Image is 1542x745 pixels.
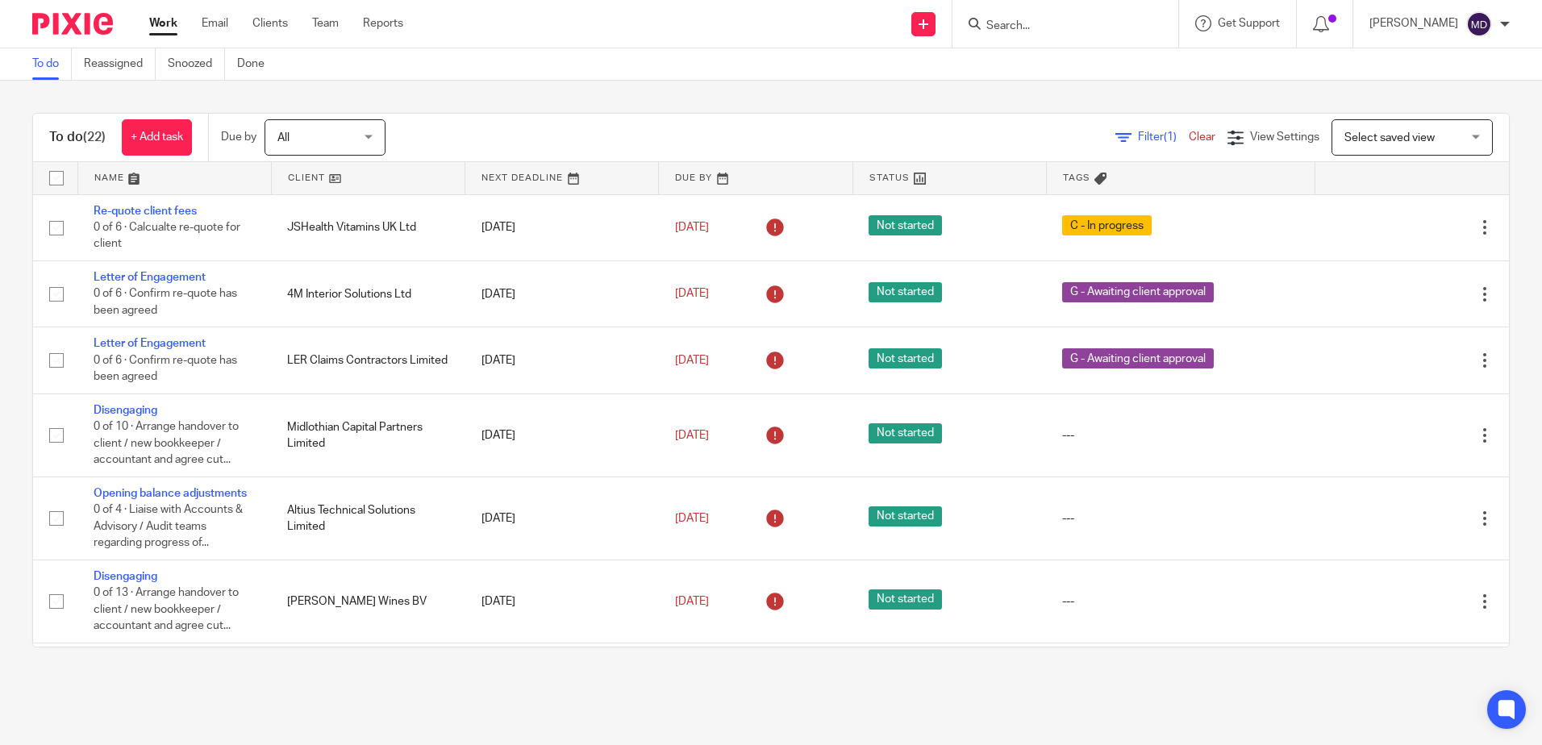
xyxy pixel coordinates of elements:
span: Not started [869,506,942,526]
input: Search [985,19,1130,34]
span: Select saved view [1344,132,1435,144]
img: svg%3E [1466,11,1492,37]
span: Not started [869,215,942,235]
a: + Add task [122,119,192,156]
a: Reassigned [84,48,156,80]
span: (1) [1164,131,1177,143]
td: [DATE] [465,560,659,643]
span: [DATE] [675,289,709,300]
span: 0 of 4 · Liaise with Accounts & Advisory / Audit teams regarding progress of... [94,505,243,549]
a: Re-quote client fees [94,206,197,217]
span: 0 of 6 · Confirm re-quote has been agreed [94,355,237,383]
span: Not started [869,282,942,302]
p: [PERSON_NAME] [1369,15,1458,31]
span: [DATE] [675,513,709,524]
td: Mr [PERSON_NAME] [271,643,465,701]
a: Email [202,15,228,31]
a: Work [149,15,177,31]
span: Not started [869,589,942,610]
td: Midlothian Capital Partners Limited [271,393,465,477]
span: Filter [1138,131,1189,143]
span: 0 of 10 · Arrange handover to client / new bookkeeper / accountant and agree cut... [94,421,239,465]
a: Done [237,48,277,80]
img: Pixie [32,13,113,35]
span: 0 of 6 · Confirm re-quote has been agreed [94,289,237,317]
p: Due by [221,129,256,145]
td: [DATE] [465,393,659,477]
td: [PERSON_NAME] Wines BV [271,560,465,643]
a: To do [32,48,72,80]
span: View Settings [1250,131,1319,143]
span: All [277,132,290,144]
a: Clear [1189,131,1215,143]
a: Disengaging [94,405,157,416]
td: JSHealth Vitamins UK Ltd [271,194,465,260]
span: [DATE] [675,596,709,607]
td: Altius Technical Solutions Limited [271,477,465,560]
a: Snoozed [168,48,225,80]
a: Clients [252,15,288,31]
span: C - In progress [1062,215,1152,235]
a: Team [312,15,339,31]
td: [DATE] [465,260,659,327]
td: [DATE] [465,194,659,260]
a: Opening balance adjustments [94,488,247,499]
h1: To do [49,129,106,146]
span: G - Awaiting client approval [1062,282,1214,302]
span: Not started [869,348,942,368]
span: (22) [83,131,106,144]
span: [DATE] [675,430,709,441]
span: [DATE] [675,222,709,233]
td: [DATE] [465,327,659,393]
span: G - Awaiting client approval [1062,348,1214,368]
span: [DATE] [675,355,709,366]
td: [DATE] [465,477,659,560]
div: --- [1062,593,1298,610]
span: 0 of 6 · Calcualte re-quote for client [94,222,240,250]
span: Not started [869,423,942,443]
span: Get Support [1218,18,1280,29]
a: Letter of Engagement [94,272,206,283]
div: --- [1062,427,1298,443]
a: Disengaging [94,571,157,582]
div: --- [1062,510,1298,526]
td: 4M Interior Solutions Ltd [271,260,465,327]
td: LER Claims Contractors Limited [271,327,465,393]
span: 0 of 13 · Arrange handover to client / new bookkeeper / accountant and agree cut... [94,588,239,632]
a: Letter of Engagement [94,338,206,349]
td: [DATE] [465,643,659,701]
span: Tags [1063,173,1090,182]
a: Reports [363,15,403,31]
